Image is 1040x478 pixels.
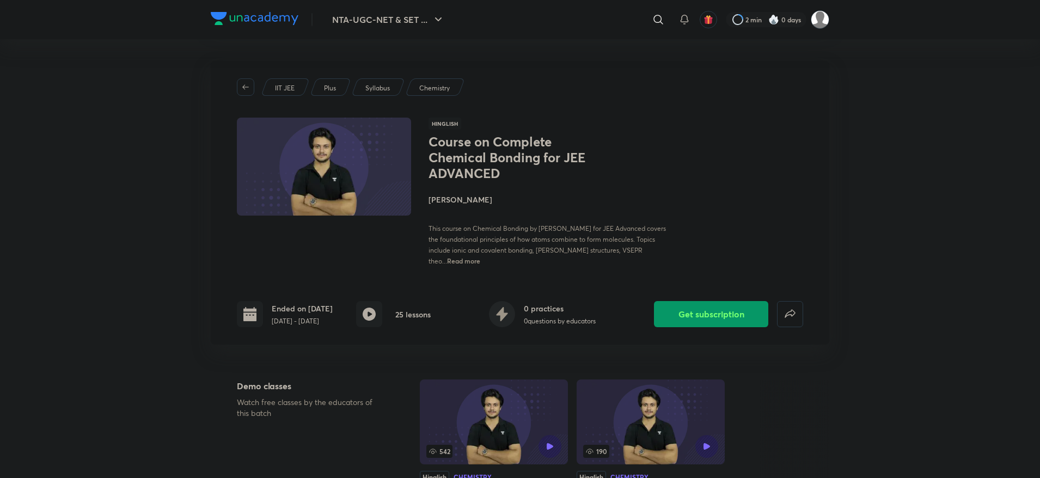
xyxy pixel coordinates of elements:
[273,83,297,93] a: IIT JEE
[211,12,298,28] a: Company Logo
[429,134,607,181] h1: Course on Complete Chemical Bonding for JEE ADVANCED
[654,301,768,327] button: Get subscription
[237,379,385,393] h5: Demo classes
[275,83,295,93] p: IIT JEE
[395,309,431,320] h6: 25 lessons
[703,15,713,24] img: avatar
[429,224,666,265] span: This course on Chemical Bonding by [PERSON_NAME] for JEE Advanced covers the foundational princip...
[237,397,385,419] p: Watch free classes by the educators of this batch
[768,14,779,25] img: streak
[418,83,452,93] a: Chemistry
[364,83,392,93] a: Syllabus
[365,83,390,93] p: Syllabus
[447,256,480,265] span: Read more
[235,117,413,217] img: Thumbnail
[524,316,596,326] p: 0 questions by educators
[419,83,450,93] p: Chemistry
[326,9,451,30] button: NTA-UGC-NET & SET ...
[272,316,333,326] p: [DATE] - [DATE]
[700,11,717,28] button: avatar
[429,118,461,130] span: Hinglish
[324,83,336,93] p: Plus
[524,303,596,314] h6: 0 practices
[429,194,672,205] h4: [PERSON_NAME]
[272,303,333,314] h6: Ended on [DATE]
[583,445,609,458] span: 190
[426,445,452,458] span: 542
[322,83,338,93] a: Plus
[811,10,829,29] img: Alan Pail.M
[777,301,803,327] button: false
[211,12,298,25] img: Company Logo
